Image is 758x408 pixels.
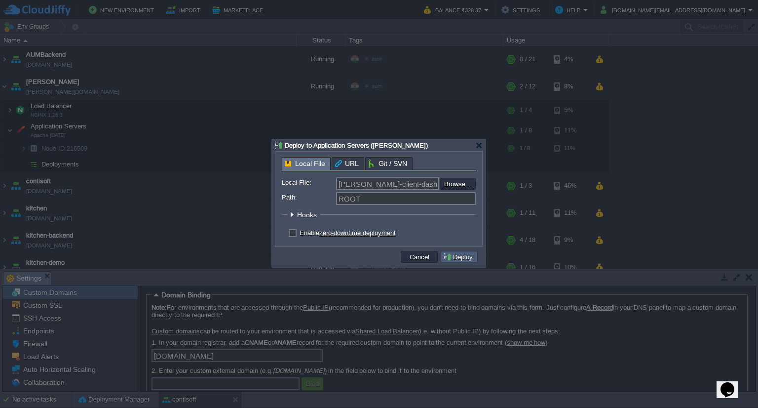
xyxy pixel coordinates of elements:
span: Hooks [297,211,319,219]
button: Cancel [407,252,432,261]
span: Local File [285,158,325,170]
label: Path: [282,192,335,203]
a: zero-downtime deployment [319,229,396,237]
label: Local File: [282,177,335,188]
iframe: chat widget [717,368,748,398]
span: URL [335,158,359,169]
span: Deploy to Application Servers ([PERSON_NAME]) [285,142,428,149]
span: Git / SVN [369,158,407,169]
button: Deploy [443,252,476,261]
label: Enable [300,229,396,237]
